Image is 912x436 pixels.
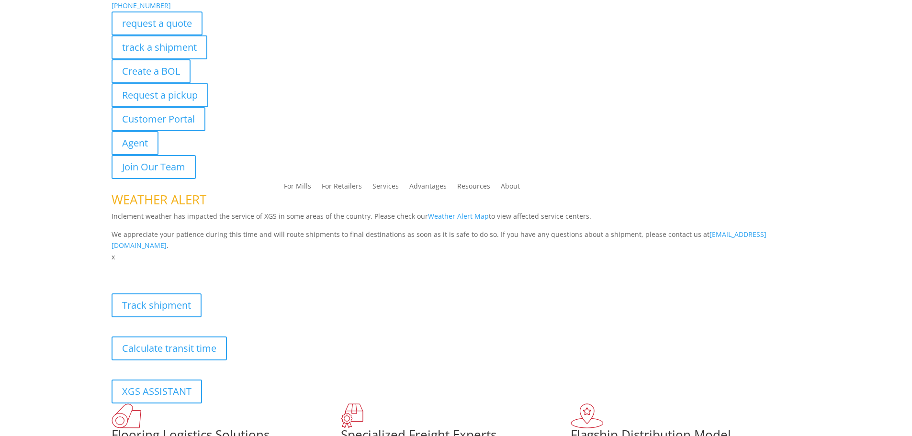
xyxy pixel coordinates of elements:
a: For Mills [284,183,311,193]
a: Create a BOL [112,59,191,83]
a: About [501,183,520,193]
img: xgs-icon-focused-on-flooring-red [341,403,363,428]
a: For Retailers [322,183,362,193]
b: Visibility, transparency, and control for your entire supply chain. [112,264,325,273]
a: Join Our Team [112,155,196,179]
a: Request a pickup [112,83,208,107]
p: Inclement weather has impacted the service of XGS in some areas of the country. Please check our ... [112,211,801,229]
a: request a quote [112,11,203,35]
a: Customer Portal [112,107,205,131]
a: [PHONE_NUMBER] [112,1,171,10]
a: Services [372,183,399,193]
p: x [112,251,801,263]
a: Resources [457,183,490,193]
a: Advantages [409,183,447,193]
span: WEATHER ALERT [112,191,206,208]
a: XGS ASSISTANT [112,380,202,403]
a: track a shipment [112,35,207,59]
img: xgs-icon-total-supply-chain-intelligence-red [112,403,141,428]
a: Weather Alert Map [428,212,489,221]
a: Track shipment [112,293,202,317]
img: xgs-icon-flagship-distribution-model-red [571,403,604,428]
a: Calculate transit time [112,336,227,360]
p: We appreciate your patience during this time and will route shipments to final destinations as so... [112,229,801,252]
a: Agent [112,131,158,155]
